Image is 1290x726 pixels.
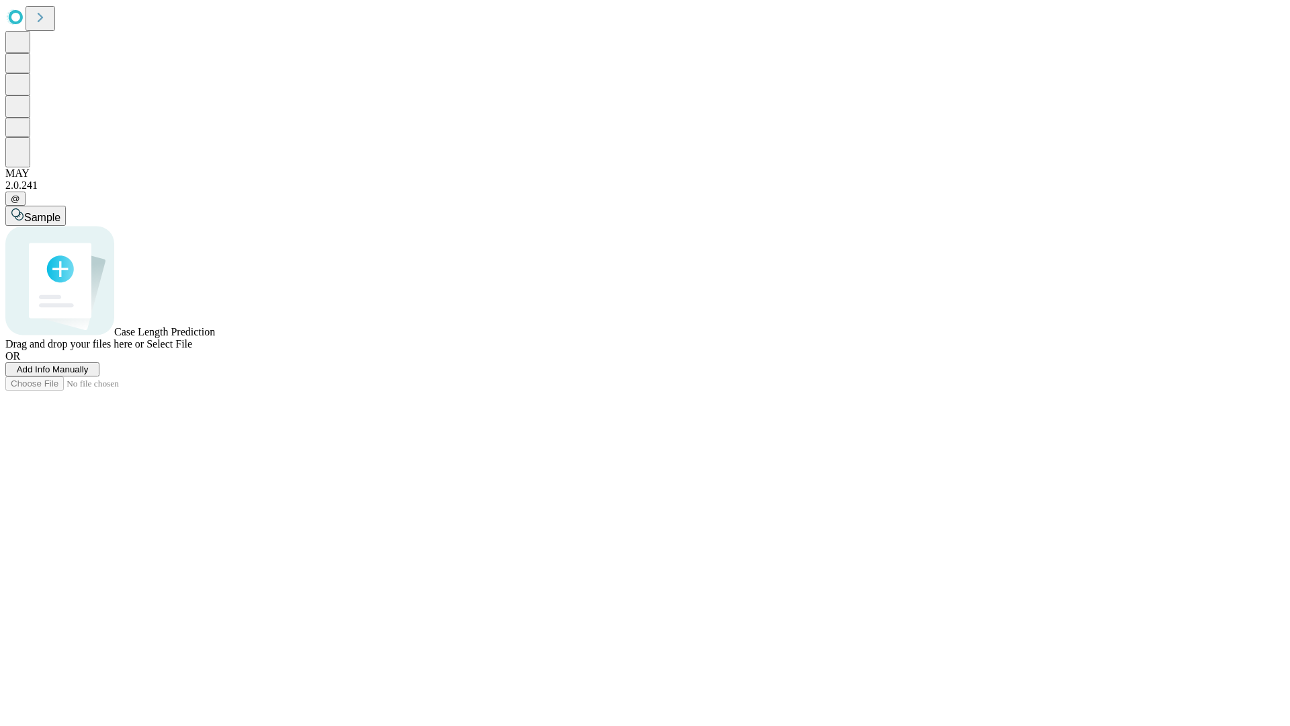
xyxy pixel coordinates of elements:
span: @ [11,194,20,204]
span: Sample [24,212,60,223]
button: @ [5,192,26,206]
span: OR [5,350,20,362]
div: MAY [5,167,1285,179]
span: Case Length Prediction [114,326,215,337]
span: Drag and drop your files here or [5,338,144,350]
span: Select File [146,338,192,350]
button: Add Info Manually [5,362,99,376]
div: 2.0.241 [5,179,1285,192]
button: Sample [5,206,66,226]
span: Add Info Manually [17,364,89,374]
